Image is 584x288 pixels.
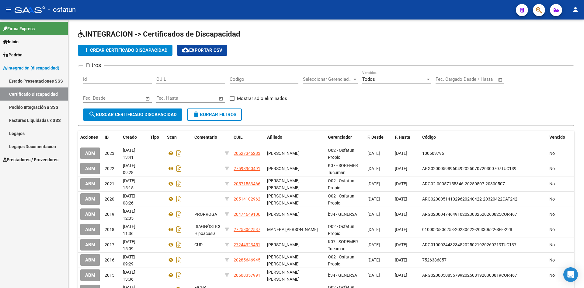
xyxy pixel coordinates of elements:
button: Open calendar [497,76,504,83]
span: [DATE] [367,151,380,156]
button: ABM [80,269,100,281]
span: O02 - Osfatun Propio [328,178,354,190]
span: 20571553466 [234,181,260,186]
button: ABM [80,148,100,159]
span: [DATE] [395,197,407,201]
button: Exportar CSV [177,45,227,56]
span: [PERSON_NAME] [267,212,300,217]
input: Fecha fin [113,95,143,101]
span: K07 - SOREMER Tucuman [328,163,358,175]
span: ARG01000244323452025021920260219TUC137 [422,242,516,247]
i: Descargar documento [175,148,183,158]
span: Firma Express [3,25,35,32]
datatable-header-cell: Creado [120,131,148,144]
span: [DATE] [395,227,407,232]
span: [DATE] [395,273,407,278]
span: Acciones [80,135,98,140]
span: [DATE] 11:36 [123,224,135,236]
span: 7526386857 [422,258,447,262]
span: [DATE] [367,197,380,201]
datatable-header-cell: ID [102,131,120,144]
span: O02 - Osfatun Propio [328,224,354,236]
span: ABM [85,273,95,278]
span: ABM [85,258,95,263]
span: ARG02000508357992025081920300819COR467 [422,273,517,278]
i: Descargar documento [175,194,183,204]
span: 2022 [105,166,114,171]
span: 0100025806253-20230622-20330622-SFE-228 [422,227,512,232]
span: [DATE] [367,166,380,171]
span: No [549,181,555,186]
datatable-header-cell: Afiliado [265,131,325,144]
span: [DATE] [395,181,407,186]
span: 100609796 [422,151,444,156]
span: [DATE] 15:15 [123,178,135,190]
span: O02 - Osfatun Propio [328,148,354,160]
span: F. Desde [367,135,384,140]
mat-icon: menu [5,6,12,13]
button: Borrar Filtros [187,108,242,121]
span: K07 - SOREMER Tucuman [328,239,358,251]
button: ABM [80,208,100,220]
button: Buscar Certificado Discapacidad [83,108,182,121]
span: [DATE] [395,258,407,262]
mat-icon: person [572,6,579,13]
span: [PERSON_NAME] [PERSON_NAME] [267,178,300,190]
span: ARG02000474649102023082520260825COR467 [422,212,517,217]
span: 2018 [105,227,114,232]
span: 20514102962 [234,197,260,201]
span: Mostrar sólo eliminados [237,95,287,102]
span: b34 - GENERSA [328,212,357,217]
datatable-header-cell: F. Hasta [392,131,420,144]
input: Fecha inicio [83,95,108,101]
span: Código [422,135,436,140]
span: F. Hasta [395,135,410,140]
span: ABM [85,212,95,217]
span: 20285646945 [234,258,260,262]
span: 20508357991 [234,273,260,278]
span: 2019 [105,212,114,217]
mat-icon: add [83,46,90,54]
span: Inicio [3,38,19,45]
span: ABM [85,181,95,187]
span: [PERSON_NAME] [PERSON_NAME] [267,194,300,205]
span: ID [105,135,109,140]
span: INTEGRACION -> Certificados de Discapacidad [78,30,240,38]
span: [DATE] [395,242,407,247]
span: [PERSON_NAME] [267,166,300,171]
span: Borrar Filtros [193,112,236,117]
span: ABM [85,151,95,156]
span: No [549,166,555,171]
div: Open Intercom Messenger [563,267,578,282]
span: No [549,197,555,201]
i: Descargar documento [175,209,183,219]
span: DIAGNÓSTICO: Hipoacusia mixta conductiva y neurosensorial bilateral [194,224,223,264]
span: [DATE] [367,258,380,262]
span: [PERSON_NAME] [267,151,300,156]
span: No [549,242,555,247]
button: Open calendar [218,95,225,102]
span: ARG020005141029620240422-20320422CAT242 [422,197,517,201]
datatable-header-cell: Acciones [78,131,102,144]
span: Vencido [549,135,565,140]
span: Comentario [194,135,217,140]
span: Seleccionar Gerenciador [303,76,352,82]
span: ABM [85,227,95,233]
span: ABM [85,197,95,202]
span: [DATE] [367,181,380,186]
datatable-header-cell: Tipo [148,131,165,144]
span: 2021 [105,181,114,186]
span: [DATE] [367,212,380,217]
span: 2015 [105,273,114,278]
button: ABM [80,178,100,189]
span: [DATE] [367,227,380,232]
span: 20527346283 [234,151,260,156]
span: Prestadores / Proveedores [3,156,58,163]
datatable-header-cell: Comentario [192,131,222,144]
span: ARG02-00057155346-20250507-20300507 [422,181,505,186]
h3: Filtros [83,61,104,69]
span: [DATE] 09:28 [123,163,135,175]
span: Integración (discapacidad) [3,65,59,71]
span: Buscar Certificado Discapacidad [89,112,177,117]
datatable-header-cell: F. Desde [365,131,392,144]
